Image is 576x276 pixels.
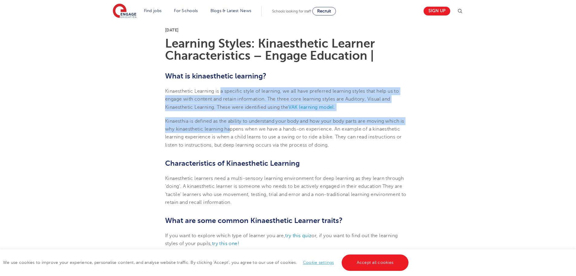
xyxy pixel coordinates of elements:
[165,232,411,248] p: If you want to explore which type of learner you are, or, if you want to find out the learning st...
[317,9,331,13] span: Recruit
[342,254,409,271] a: Accept all cookies
[210,8,252,13] a: Blogs & Latest News
[113,4,136,19] img: Engage Education
[334,105,335,110] span: .
[174,8,198,13] a: For Schools
[165,38,411,62] h1: Learning Styles: Kinaesthetic Learner Characteristics – Engage Education |
[312,7,336,15] a: Recruit
[424,7,450,15] a: Sign up
[165,126,402,148] span: inaesthetic learning happens when we have a hands-on experience. An example of a kinaesthetic lea...
[144,8,162,13] a: Find jobs
[165,216,343,225] span: What are some common Kinaesthetic Learner traits?
[165,88,399,110] span: Kinaesthetic Learning is a specific style of learning, we all have preferred learning styles that...
[217,105,288,110] span: These were identified using the
[165,71,411,81] h2: What is kinaesthetic learning?
[165,159,300,168] b: Characteristics of Kinaesthetic Learning
[285,233,311,238] a: try this quiz
[303,260,334,265] a: Cookie settings
[165,176,406,205] span: Kinaesthetic learners need a multi-sensory learning environment for deep learning as they learn t...
[272,9,311,13] span: Schools looking for staff
[288,105,334,110] a: VAK learning model
[3,260,410,265] span: We use cookies to improve your experience, personalise content, and analyse website traffic. By c...
[165,118,404,132] span: Kinaesthia is defined as the ability to understand your body and how your body parts are moving w...
[212,241,239,246] a: try this one!
[165,28,411,32] p: [DATE]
